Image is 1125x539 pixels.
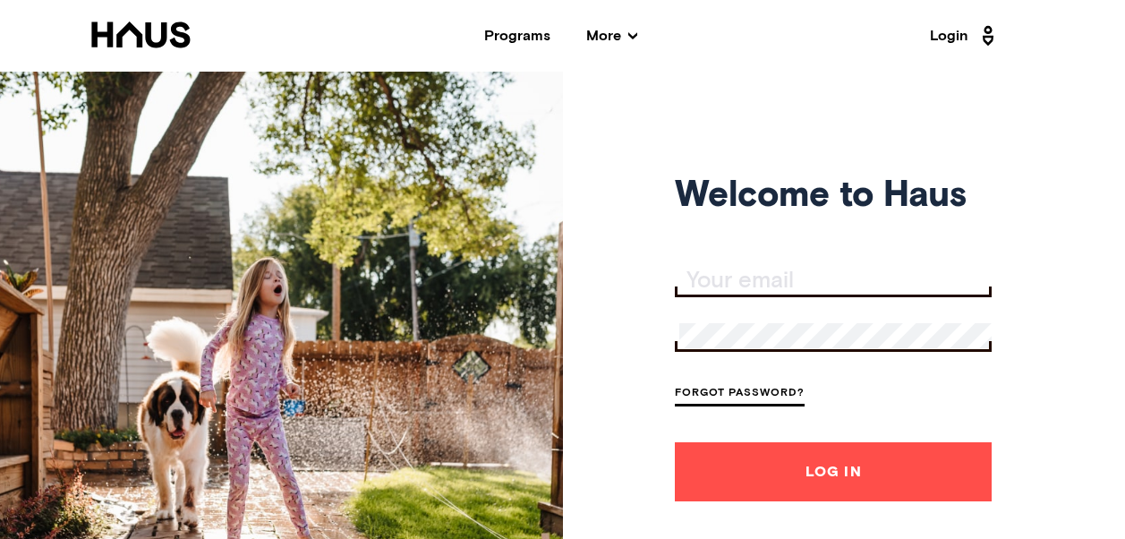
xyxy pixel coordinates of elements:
input: Your email [679,269,992,294]
a: Forgot Password? [675,382,805,406]
input: Your password [679,323,992,348]
button: Log In [675,442,992,501]
a: Programs [484,29,550,43]
h1: Welcome to Haus [675,181,992,212]
a: Login [930,21,1000,50]
span: More [586,29,637,43]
